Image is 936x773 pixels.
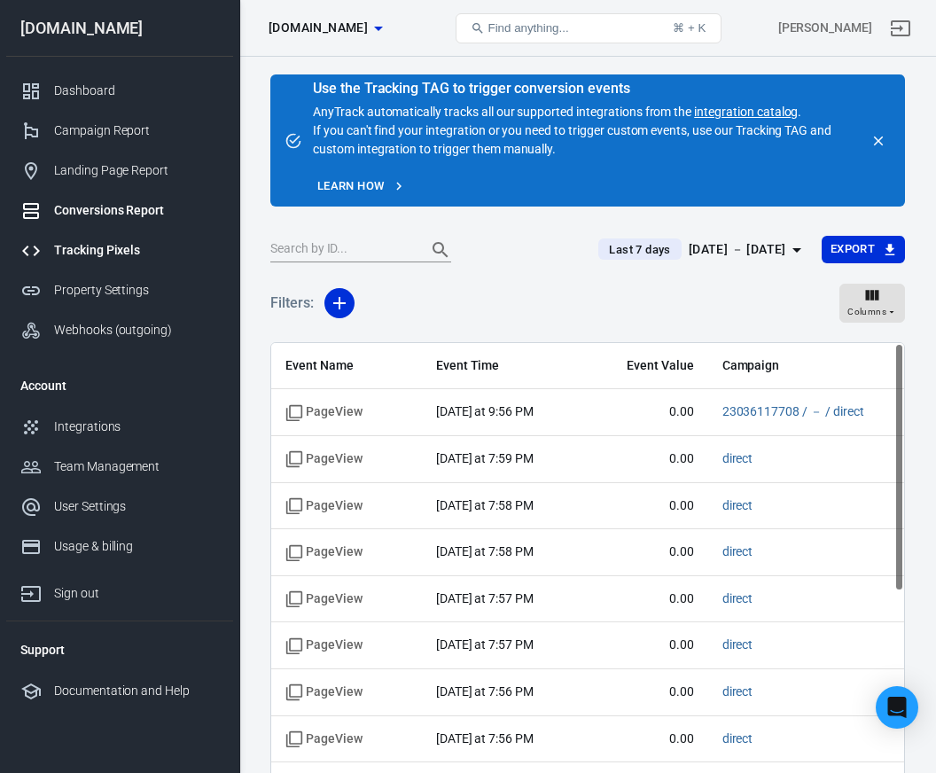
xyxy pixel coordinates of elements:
[54,201,219,220] div: Conversions Report
[722,543,753,561] span: direct
[285,497,363,515] span: Standard event name
[722,497,753,515] span: direct
[603,403,694,421] span: 0.00
[6,20,233,36] div: [DOMAIN_NAME]
[722,357,907,375] span: Campaign
[285,730,363,748] span: Standard event name
[6,487,233,527] a: User Settings
[6,310,233,350] a: Webhooks (outgoing)
[54,281,219,300] div: Property Settings
[6,629,233,671] li: Support
[488,21,569,35] span: Find anything...
[584,235,821,264] button: Last 7 days[DATE] － [DATE]
[436,637,534,652] time: 2025-09-26T19:57:38-05:00
[54,682,219,700] div: Documentation and Help
[603,497,694,515] span: 0.00
[603,590,694,608] span: 0.00
[866,129,891,153] button: close
[6,527,233,566] a: Usage & billing
[722,731,753,746] a: direct
[722,684,753,699] a: direct
[722,730,753,748] span: direct
[603,450,694,468] span: 0.00
[285,403,363,421] span: Standard event name
[876,686,918,729] div: Open Intercom Messenger
[722,591,753,605] a: direct
[602,241,677,259] span: Last 7 days
[722,451,753,465] a: direct
[722,403,864,421] span: 23036117708 / － / direct
[603,357,694,375] span: Event Value
[54,418,219,436] div: Integrations
[603,636,694,654] span: 0.00
[54,457,219,476] div: Team Management
[822,236,905,263] button: Export
[54,537,219,556] div: Usage & billing
[6,364,233,407] li: Account
[603,683,694,701] span: 0.00
[285,450,363,468] span: Standard event name
[6,447,233,487] a: Team Management
[436,357,574,375] span: Event Time
[285,590,363,608] span: Standard event name
[722,544,753,558] a: direct
[436,591,534,605] time: 2025-09-26T19:57:57-05:00
[436,684,534,699] time: 2025-09-26T19:56:57-05:00
[285,357,408,375] span: Event Name
[54,121,219,140] div: Campaign Report
[54,584,219,603] div: Sign out
[436,451,534,465] time: 2025-09-26T19:59:00-05:00
[722,637,753,652] a: direct
[436,498,534,512] time: 2025-09-26T19:58:39-05:00
[285,636,363,654] span: Standard event name
[722,498,753,512] a: direct
[6,270,233,310] a: Property Settings
[269,17,368,39] span: carinspector.io
[54,161,219,180] div: Landing Page Report
[436,404,534,418] time: 2025-09-26T21:56:10-05:00
[6,191,233,230] a: Conversions Report
[673,21,706,35] div: ⌘ + K
[6,111,233,151] a: Campaign Report
[313,80,855,98] div: Use the Tracking TAG to trigger conversion events
[603,543,694,561] span: 0.00
[6,151,233,191] a: Landing Page Report
[689,238,786,261] div: [DATE] － [DATE]
[54,497,219,516] div: User Settings
[313,173,409,200] a: Learn how
[839,284,905,323] button: Columns
[778,19,872,37] div: Account id: Z7eiIvhy
[847,304,886,320] span: Columns
[603,730,694,748] span: 0.00
[722,636,753,654] span: direct
[54,321,219,340] div: Webhooks (outgoing)
[6,407,233,447] a: Integrations
[879,7,922,50] a: Sign out
[54,82,219,100] div: Dashboard
[722,450,753,468] span: direct
[285,683,363,701] span: Standard event name
[270,275,314,332] h5: Filters:
[6,566,233,613] a: Sign out
[722,683,753,701] span: direct
[456,13,721,43] button: Find anything...⌘ + K
[285,543,363,561] span: Standard event name
[436,544,534,558] time: 2025-09-26T19:58:24-05:00
[436,731,534,746] time: 2025-09-26T19:56:23-05:00
[419,229,462,271] button: Search
[313,82,855,159] div: AnyTrack automatically tracks all our supported integrations from the . If you can't find your in...
[54,241,219,260] div: Tracking Pixels
[6,230,233,270] a: Tracking Pixels
[722,590,753,608] span: direct
[722,404,864,418] a: 23036117708 / － / direct
[694,105,798,119] a: integration catalog
[261,12,389,44] button: [DOMAIN_NAME]
[270,238,412,262] input: Search by ID...
[6,71,233,111] a: Dashboard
